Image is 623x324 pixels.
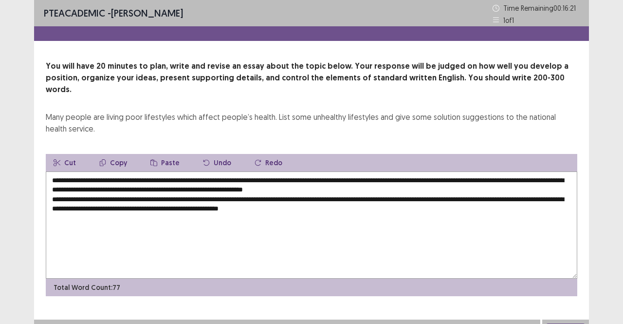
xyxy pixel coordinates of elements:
p: Total Word Count: 77 [54,283,120,293]
div: Many people are living poor lifestyles which affect people’s health. List some unhealthy lifestyl... [46,111,577,134]
p: 1 of 1 [503,15,514,25]
p: - [PERSON_NAME] [44,6,183,20]
p: Time Remaining 00 : 16 : 21 [503,3,579,13]
button: Copy [92,154,135,172]
button: Cut [46,154,84,172]
span: PTE academic [44,7,105,19]
p: You will have 20 minutes to plan, write and revise an essay about the topic below. Your response ... [46,60,577,95]
button: Undo [195,154,239,172]
button: Redo [247,154,290,172]
button: Paste [143,154,187,172]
